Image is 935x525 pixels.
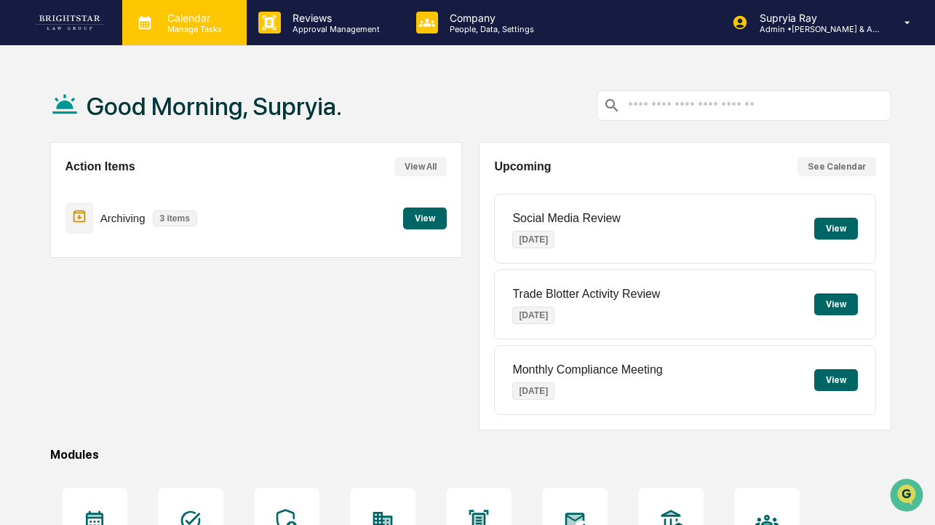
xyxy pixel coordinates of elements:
[35,15,105,30] img: logo
[512,231,554,248] p: [DATE]
[438,24,541,34] p: People, Data, Settings
[814,369,858,391] button: View
[512,288,660,301] p: Trade Blotter Activity Review
[9,178,100,204] a: 🖐️Preclearance
[512,212,621,225] p: Social Media Review
[748,24,883,34] p: Admin • [PERSON_NAME] & Associates
[15,185,26,197] div: 🖐️
[281,12,387,24] p: Reviews
[9,205,98,232] a: 🔎Data Lookup
[100,212,146,224] p: Archiving
[438,12,541,24] p: Company
[153,210,197,226] p: 3 items
[512,307,554,324] p: [DATE]
[888,477,928,516] iframe: Open customer support
[49,126,190,138] div: We're offline, we'll be back soon
[100,178,186,204] a: 🗄️Attestations
[797,157,876,176] button: See Calendar
[103,246,176,258] a: Powered byPylon
[29,183,94,198] span: Preclearance
[403,210,447,224] a: View
[120,183,180,198] span: Attestations
[15,31,265,54] p: How can we help?
[394,157,447,176] button: View All
[50,448,892,462] div: Modules
[281,24,387,34] p: Approval Management
[145,247,176,258] span: Pylon
[814,293,858,315] button: View
[29,211,92,226] span: Data Lookup
[156,12,229,24] p: Calendar
[156,24,229,34] p: Manage Tasks
[512,363,662,376] p: Monthly Compliance Meeting
[65,160,135,173] h2: Action Items
[403,208,447,229] button: View
[87,92,342,121] h1: Good Morning, Supryia.
[15,213,26,224] div: 🔎
[512,382,554,400] p: [DATE]
[814,218,858,240] button: View
[494,160,551,173] h2: Upcoming
[748,12,883,24] p: Supryia Ray
[15,111,41,138] img: 1746055101610-c473b297-6a78-478c-a979-82029cc54cd1
[106,185,117,197] div: 🗄️
[247,116,265,133] button: Start new chat
[49,111,239,126] div: Start new chat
